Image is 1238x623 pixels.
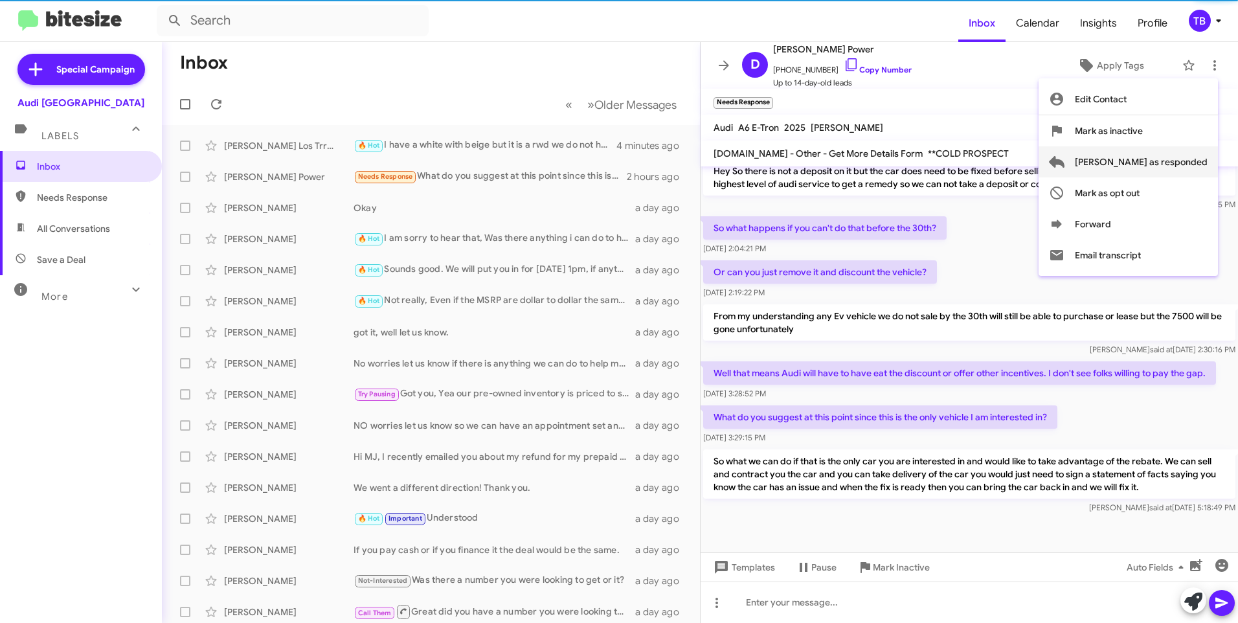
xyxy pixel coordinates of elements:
span: Edit Contact [1075,84,1127,115]
span: Mark as opt out [1075,177,1140,209]
button: Forward [1039,209,1218,240]
button: Email transcript [1039,240,1218,271]
span: Mark as inactive [1075,115,1143,146]
span: [PERSON_NAME] as responded [1075,146,1208,177]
